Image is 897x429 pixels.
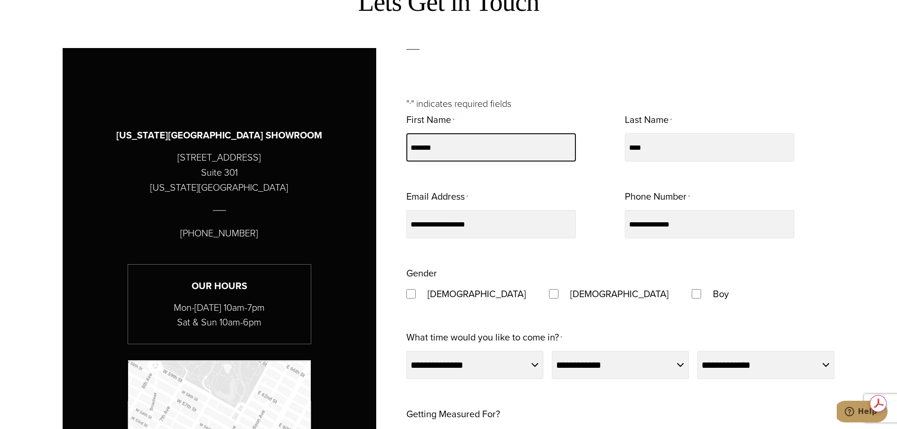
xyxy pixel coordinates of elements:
[406,329,562,347] label: What time would you like to come in?
[116,128,322,143] h3: [US_STATE][GEOGRAPHIC_DATA] SHOWROOM
[406,96,834,111] p: " " indicates required fields
[418,285,535,302] label: [DEMOGRAPHIC_DATA]
[406,188,468,206] label: Email Address
[128,300,311,330] p: Mon-[DATE] 10am-7pm Sat & Sun 10am-6pm
[703,285,738,302] label: Boy
[406,111,454,130] label: First Name
[406,265,437,282] legend: Gender
[625,188,690,206] label: Phone Number
[180,226,258,241] p: [PHONE_NUMBER]
[406,405,500,422] legend: Getting Measured For?
[128,279,311,293] h3: Our Hours
[625,111,672,130] label: Last Name
[837,401,888,424] iframe: Opens a widget where you can chat to one of our agents
[150,150,288,195] p: [STREET_ADDRESS] Suite 301 [US_STATE][GEOGRAPHIC_DATA]
[561,285,678,302] label: [DEMOGRAPHIC_DATA]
